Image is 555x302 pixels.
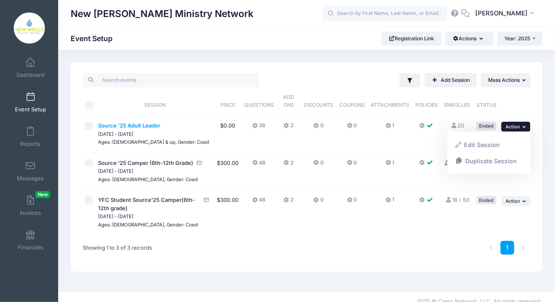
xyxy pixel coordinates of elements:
a: Registration Link [381,32,442,46]
button: 36 [252,122,265,134]
button: Mass Actions [481,73,530,87]
input: Search by First Name, Last Name, or Email... [323,5,447,22]
button: Year: 2025 [497,32,543,46]
button: 1 [386,159,394,171]
th: Discounts [301,87,336,115]
img: New Wells Ministry Network [14,12,45,44]
a: Duplicate Session [452,153,527,169]
th: Attachments [368,87,413,115]
small: [DATE] - [DATE] [98,131,133,137]
a: Dashboard [11,53,50,82]
td: $300.00 [214,153,241,190]
button: 1 [386,122,394,134]
a: 1 [501,241,514,255]
button: 0 [314,122,324,134]
span: Financials [18,244,43,251]
span: Discounts [304,102,334,108]
span: Action [506,198,520,204]
span: Year: 2025 [505,35,530,42]
th: Questions [241,87,277,115]
h1: New [PERSON_NAME] Ministry Network [71,4,253,23]
span: Reports [20,140,40,147]
small: Ages: [DEMOGRAPHIC_DATA], Gender: Coed [98,177,198,182]
a: Reports [11,122,50,151]
div: Ended [476,196,496,204]
button: 2 [284,196,294,208]
button: 48 [252,196,265,208]
span: Questions [244,102,274,108]
small: Ages: [DEMOGRAPHIC_DATA] & up, Gender: Coed [98,139,209,145]
button: Action [501,122,530,132]
a: Event Setup [11,88,50,117]
button: 2 [284,122,294,134]
button: Actions [445,32,493,46]
small: Ages: [DEMOGRAPHIC_DATA], Gender: Coed [98,222,198,228]
a: Financials [11,226,50,255]
span: New [35,191,50,198]
a: InvoicesNew [11,191,50,220]
button: 0 [347,159,357,171]
span: Attachments [371,102,410,108]
button: 0 [314,196,324,208]
th: Price [214,87,241,115]
button: 0 [314,159,324,171]
button: 1 [386,196,394,208]
span: Event Setup [15,106,46,113]
span: YFC Student Source'25 Camper(6th-12th grade) [98,196,195,211]
a: 45 / 120 [444,160,471,166]
a: Messages [11,157,50,186]
th: Policies [413,87,441,115]
td: $0.00 [214,115,241,153]
button: Action [501,196,530,206]
span: Policies [415,102,438,108]
span: Source '25 Adult Leader [98,122,160,129]
span: Invoices [20,209,41,216]
i: Accepting Credit Card Payments [203,197,209,203]
i: Accepting Credit Card Payments [196,160,203,166]
button: [PERSON_NAME] [470,4,543,23]
div: Showing 1 to 3 of 3 records [83,238,152,258]
span: Source '25 Camper (6th-12th Grade) [98,160,193,166]
small: [DATE] - [DATE] [98,214,133,219]
small: [DATE] - [DATE] [98,168,133,174]
th: Session [96,87,214,115]
a: Edit Session [452,137,527,153]
div: Ended [476,122,496,130]
th: Status [474,87,499,115]
a: 18 / 50 [445,196,469,203]
th: Add Ons [277,87,301,115]
a: Add Session [425,73,477,87]
span: Mass Actions [488,77,520,83]
span: Messages [17,175,44,182]
span: Add Ons [283,94,294,108]
span: Coupons [339,102,365,108]
button: 2 [284,159,294,171]
th: Enrolled [441,87,474,115]
span: Dashboard [17,71,44,79]
td: $300.00 [214,190,241,235]
span: Action [506,124,520,130]
input: Search events [83,73,259,87]
th: Coupons [336,87,368,115]
a: 20 [451,122,464,129]
button: 0 [347,122,357,134]
span: [PERSON_NAME] [475,9,528,18]
h1: Event Setup [71,34,120,43]
button: 0 [347,196,357,208]
button: 48 [252,159,265,171]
